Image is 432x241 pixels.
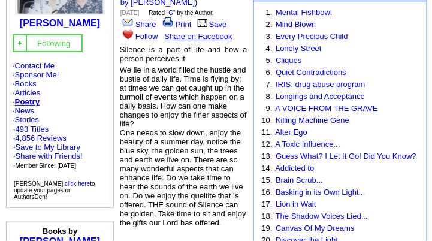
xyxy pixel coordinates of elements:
[276,224,354,233] a: Canvas Of My Dreams
[276,104,378,113] a: A VOICE FROM THE GRAVE
[15,106,35,115] a: News
[266,92,273,101] font: 8.
[266,68,273,77] font: 6.
[262,200,273,209] font: 17.
[276,44,322,53] a: Lonely Street
[65,180,90,187] a: click here
[276,176,323,185] a: Brain Scrub...
[13,143,83,170] font: · · ·
[262,188,273,197] font: 16.
[262,116,273,125] font: 10.
[262,128,273,137] font: 11.
[262,164,273,173] font: 14.
[13,61,107,170] font: · · · · · · ·
[15,79,37,88] a: Books
[262,152,273,161] font: 13.
[276,56,301,65] a: Cliques
[15,97,40,106] a: Poetry
[266,44,273,53] font: 4.
[169,10,174,16] a: G
[266,80,273,89] font: 7.
[120,65,247,227] font: We lie in a world filled the hustle and bustle of daily life. Time is flying by; at times we can ...
[262,212,273,221] font: 18.
[164,32,232,41] a: Share on Facebook
[16,40,23,47] img: gc.jpg
[262,176,273,185] font: 15.
[149,10,213,16] font: Rated " " by the Author.
[276,128,307,137] a: Alter Ego
[14,180,95,200] font: [PERSON_NAME], to update your pages on AuthorsDen!
[196,20,227,29] a: Save
[276,20,316,29] a: Mind Blown
[262,140,273,149] font: 12.
[13,125,83,170] font: · ·
[266,32,273,41] font: 3.
[120,20,156,29] a: Share
[123,29,133,39] img: heart.gif
[37,39,70,48] font: Following
[15,88,41,97] a: Articles
[16,162,77,169] font: Member Since: [DATE]
[16,134,67,143] a: 4,856 Reviews
[266,56,273,65] font: 5.
[266,8,273,17] font: 1.
[120,32,158,41] a: Follow
[37,38,70,48] a: Following
[20,18,100,28] a: [PERSON_NAME]
[276,8,332,17] a: Mental Fishbowl
[161,20,192,29] a: Print
[120,10,139,16] font: [DATE]
[15,115,39,124] a: Stories
[120,45,247,63] font: Silence is a part of life and how a person perceives it
[276,212,368,221] a: The Shadow Voices Lied...
[15,61,55,70] a: Contact Me
[43,227,78,236] b: Books by
[15,70,59,79] a: Sponsor Me!
[16,152,83,161] a: Share with Friends!
[266,20,273,29] font: 2.
[276,80,365,89] a: IRIS: drug abuse program
[276,140,340,149] a: A Toxic Influence...
[276,68,346,77] a: Quiet Contradictions
[276,200,316,209] a: Lion in Wait
[276,152,416,161] a: Guess What? I Let It Go! Did You Know?
[262,224,273,233] font: 19.
[276,32,348,41] a: Every Precious Child
[276,92,365,101] a: Longings and Acceptance
[276,164,315,173] a: Addicted to
[276,188,365,197] a: Basking in its Own Light...
[276,116,349,125] a: Killing Machine Gene
[266,104,273,113] font: 9.
[163,17,173,27] img: print.gif
[16,125,49,134] a: 493 Titles
[123,17,133,27] img: share_page.gif
[196,17,209,27] img: library.gif
[16,143,80,152] a: Save to My Library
